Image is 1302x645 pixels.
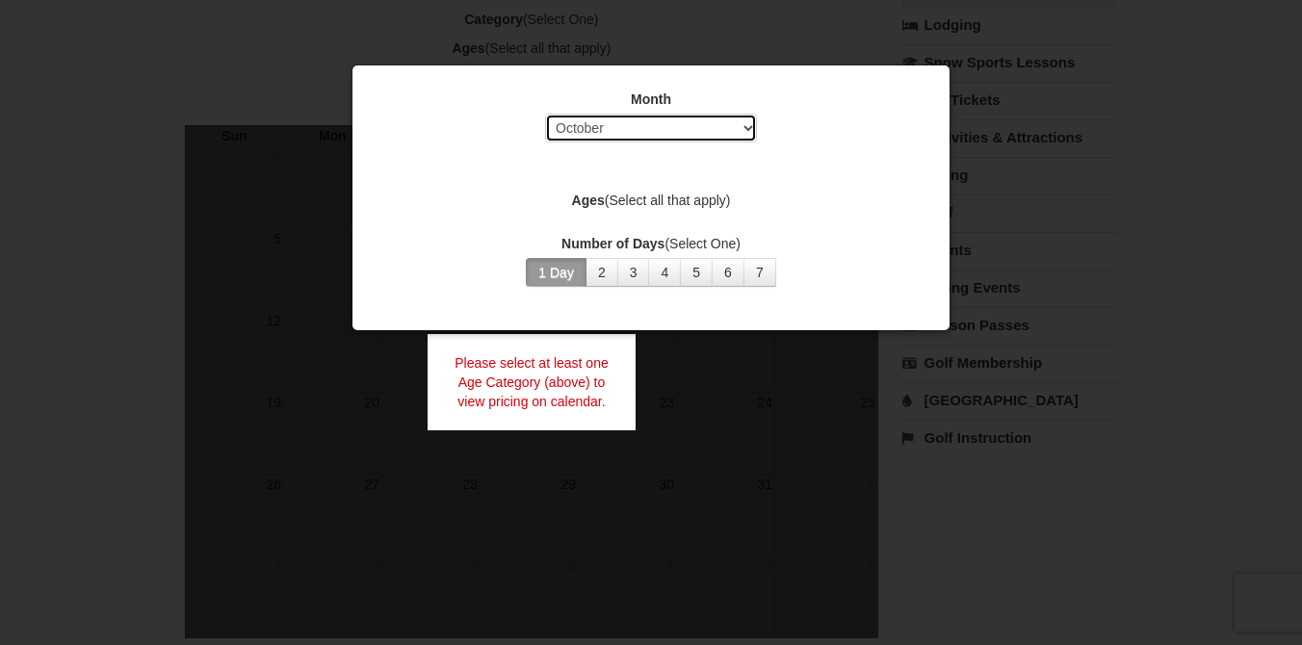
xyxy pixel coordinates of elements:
[743,258,776,287] button: 7
[377,191,925,210] label: (Select all that apply)
[377,234,925,253] label: (Select One)
[586,258,618,287] button: 2
[680,258,713,287] button: 5
[631,91,671,107] strong: Month
[561,236,664,251] strong: Number of Days
[712,258,744,287] button: 6
[526,258,586,287] button: 1 Day
[617,258,650,287] button: 3
[428,334,636,430] div: Please select at least one Age Category (above) to view pricing on calendar.
[648,258,681,287] button: 4
[572,193,605,208] strong: Ages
